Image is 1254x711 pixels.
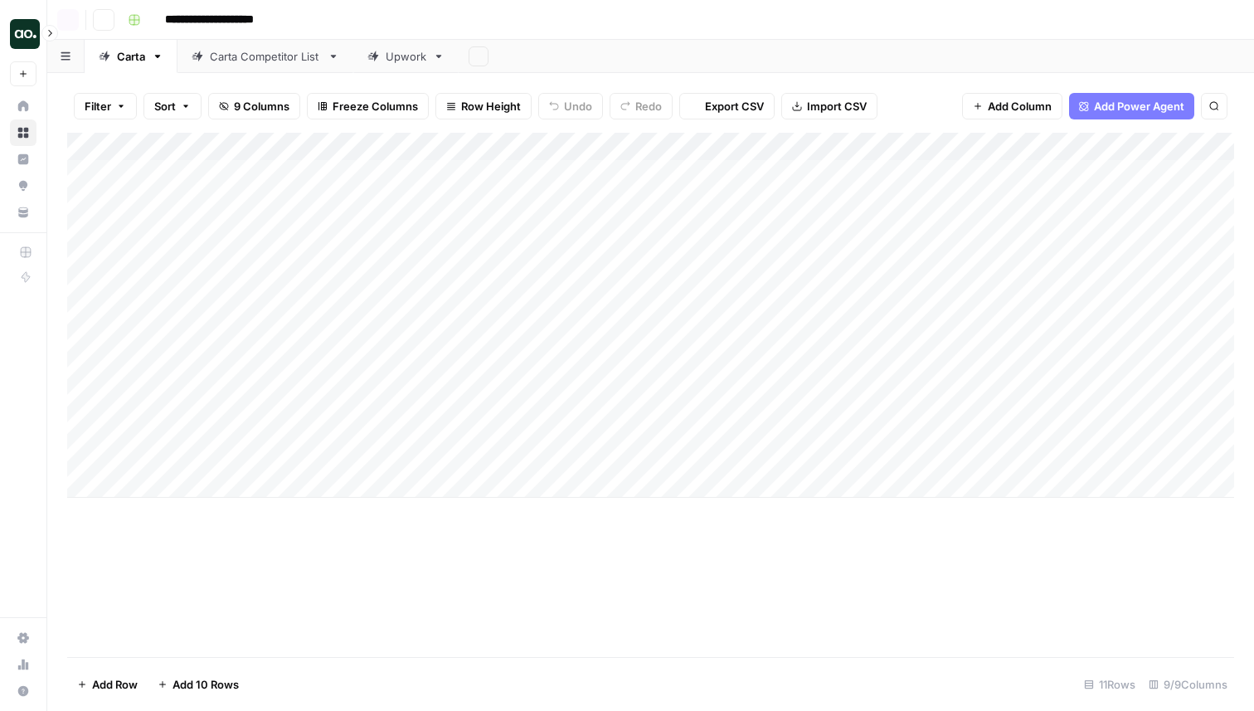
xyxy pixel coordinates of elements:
[148,671,249,698] button: Add 10 Rows
[92,676,138,693] span: Add Row
[210,48,321,65] div: Carta Competitor List
[333,98,418,114] span: Freeze Columns
[234,98,289,114] span: 9 Columns
[10,19,40,49] img: AirOps Builders Logo
[10,173,36,199] a: Opportunities
[564,98,592,114] span: Undo
[386,48,426,65] div: Upwork
[154,98,176,114] span: Sort
[538,93,603,119] button: Undo
[74,93,137,119] button: Filter
[679,93,775,119] button: Export CSV
[10,625,36,651] a: Settings
[10,651,36,678] a: Usage
[962,93,1062,119] button: Add Column
[807,98,867,114] span: Import CSV
[177,40,353,73] a: Carta Competitor List
[705,98,764,114] span: Export CSV
[1077,671,1142,698] div: 11 Rows
[10,146,36,173] a: Insights
[10,13,36,55] button: Workspace: AirOps Builders
[1094,98,1184,114] span: Add Power Agent
[117,48,145,65] div: Carta
[67,671,148,698] button: Add Row
[353,40,459,73] a: Upwork
[461,98,521,114] span: Row Height
[143,93,202,119] button: Sort
[208,93,300,119] button: 9 Columns
[781,93,877,119] button: Import CSV
[85,98,111,114] span: Filter
[10,119,36,146] a: Browse
[610,93,673,119] button: Redo
[1142,671,1234,698] div: 9/9 Columns
[173,676,239,693] span: Add 10 Rows
[307,93,429,119] button: Freeze Columns
[635,98,662,114] span: Redo
[988,98,1052,114] span: Add Column
[10,678,36,704] button: Help + Support
[85,40,177,73] a: Carta
[435,93,532,119] button: Row Height
[10,93,36,119] a: Home
[1069,93,1194,119] button: Add Power Agent
[10,199,36,226] a: Your Data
